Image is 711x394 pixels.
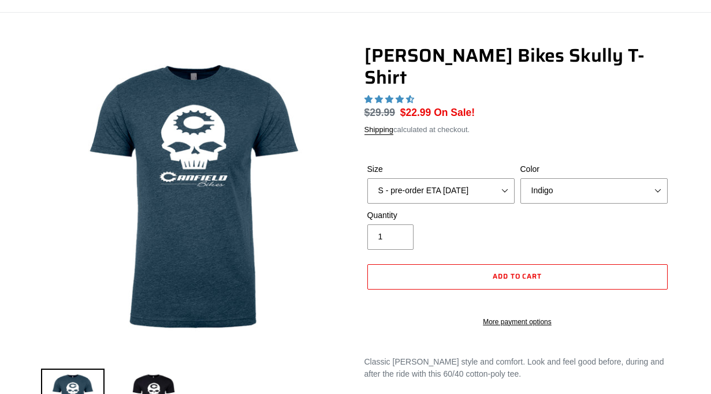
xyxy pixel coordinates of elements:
[493,271,542,282] span: Add to cart
[520,163,668,175] label: Color
[400,107,431,118] span: $22.99
[367,264,668,290] button: Add to cart
[364,107,396,118] s: $29.99
[364,125,394,135] a: Shipping
[367,317,668,327] a: More payment options
[364,124,671,136] div: calculated at checkout.
[367,209,515,222] label: Quantity
[367,163,515,175] label: Size
[364,44,671,89] h1: [PERSON_NAME] Bikes Skully T-Shirt
[434,105,475,120] span: On Sale!
[364,95,416,104] span: 4.67 stars
[364,356,671,380] div: Classic [PERSON_NAME] style and comfort. Look and feel good before, during and after the ride wit...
